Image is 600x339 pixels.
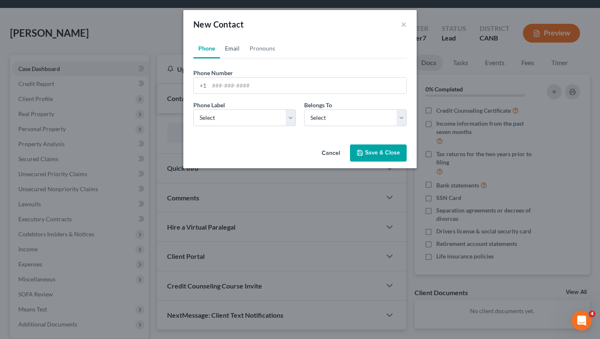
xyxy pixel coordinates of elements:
[350,144,407,162] button: Save & Close
[572,311,592,331] iframe: Intercom live chat
[193,19,244,29] span: New Contact
[193,69,233,76] span: Phone Number
[220,38,245,58] a: Email
[193,101,225,109] span: Phone Label
[401,19,407,29] button: ×
[245,38,280,58] a: Pronouns
[194,78,209,94] div: +1
[589,311,595,317] span: 4
[304,101,332,109] span: Belongs To
[193,38,220,58] a: Phone
[315,145,347,162] button: Cancel
[209,78,406,94] input: ###-###-####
